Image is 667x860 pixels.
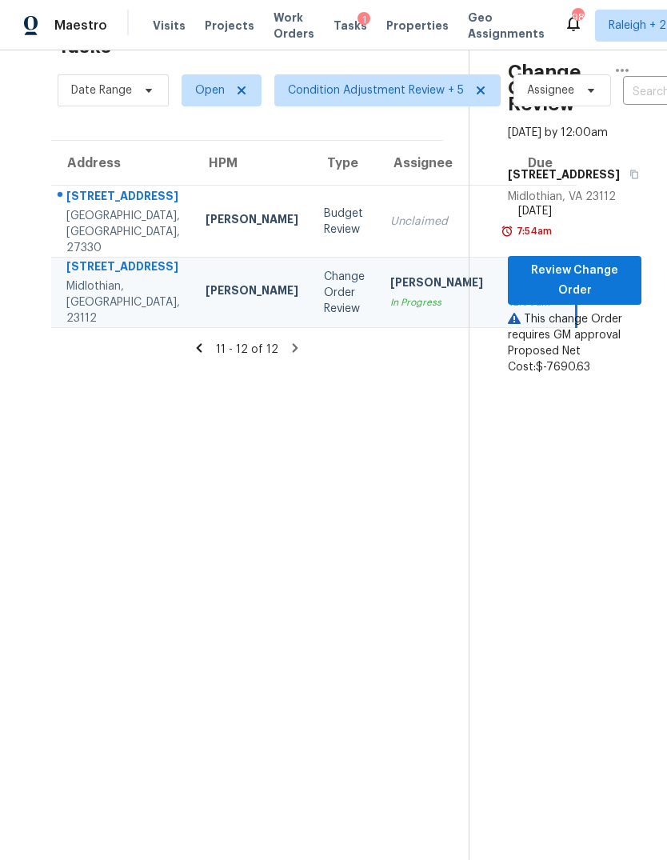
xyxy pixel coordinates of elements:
div: [GEOGRAPHIC_DATA], [GEOGRAPHIC_DATA], 27330 [66,208,180,256]
button: Review Change Order [508,256,641,305]
span: Maestro [54,18,107,34]
th: Assignee [377,141,496,186]
h2: Change Order Review [508,64,603,112]
div: In Progress [390,294,483,310]
span: Open [195,82,225,98]
span: 11 - 12 of 12 [216,344,278,355]
div: This change Order requires GM approval [508,311,641,343]
span: Date Range [71,82,132,98]
th: Address [51,141,193,186]
div: [PERSON_NAME] [206,282,298,302]
span: Assignee [527,82,574,98]
h5: [STREET_ADDRESS] [508,166,620,182]
span: Condition Adjustment Review + 5 [288,82,464,98]
div: [STREET_ADDRESS] [66,188,180,208]
div: Change Order Review [324,269,365,317]
div: Proposed Net Cost: $-7690.63 [508,343,641,375]
div: [DATE] by 12:00am [508,125,608,141]
th: Type [311,141,377,186]
div: [PERSON_NAME] [206,211,298,231]
span: Review Change Order [521,261,629,300]
div: [STREET_ADDRESS] [66,258,180,278]
th: HPM [193,141,311,186]
div: 1 [357,12,370,28]
div: Midlothian, VA 23112 [508,189,641,205]
span: Work Orders [274,10,314,42]
span: Geo Assignments [468,10,545,42]
span: Projects [205,18,254,34]
button: Copy Address [620,160,641,189]
span: Tasks [333,20,367,31]
span: Raleigh + 2 [609,18,666,34]
h2: Tasks [58,38,111,54]
div: 98 [572,10,583,26]
div: Unclaimed [390,214,483,230]
div: Budget Review [324,206,365,238]
div: Midlothian, [GEOGRAPHIC_DATA], 23112 [66,278,180,326]
div: [PERSON_NAME] [390,274,483,294]
span: Visits [153,18,186,34]
span: Properties [386,18,449,34]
